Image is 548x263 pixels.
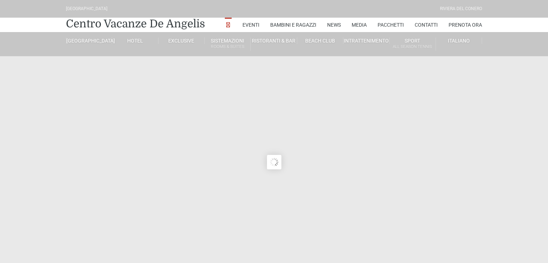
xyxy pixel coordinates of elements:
a: Bambini e Ragazzi [270,18,316,32]
a: [GEOGRAPHIC_DATA] [66,37,112,44]
a: Beach Club [297,37,343,44]
span: Italiano [448,38,470,44]
a: Pacchetti [378,18,404,32]
a: Italiano [436,37,482,44]
a: SportAll Season Tennis [389,37,436,51]
a: Hotel [112,37,158,44]
a: News [327,18,341,32]
small: All Season Tennis [389,43,435,50]
a: Media [352,18,367,32]
div: [GEOGRAPHIC_DATA] [66,5,107,12]
a: Intrattenimento [343,37,389,44]
a: SistemazioniRooms & Suites [205,37,251,51]
small: Rooms & Suites [205,43,250,50]
a: Exclusive [159,37,205,44]
a: Eventi [242,18,259,32]
a: Contatti [415,18,438,32]
div: Riviera Del Conero [440,5,482,12]
a: Ristoranti & Bar [251,37,297,44]
a: Prenota Ora [449,18,482,32]
a: Centro Vacanze De Angelis [66,17,205,31]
